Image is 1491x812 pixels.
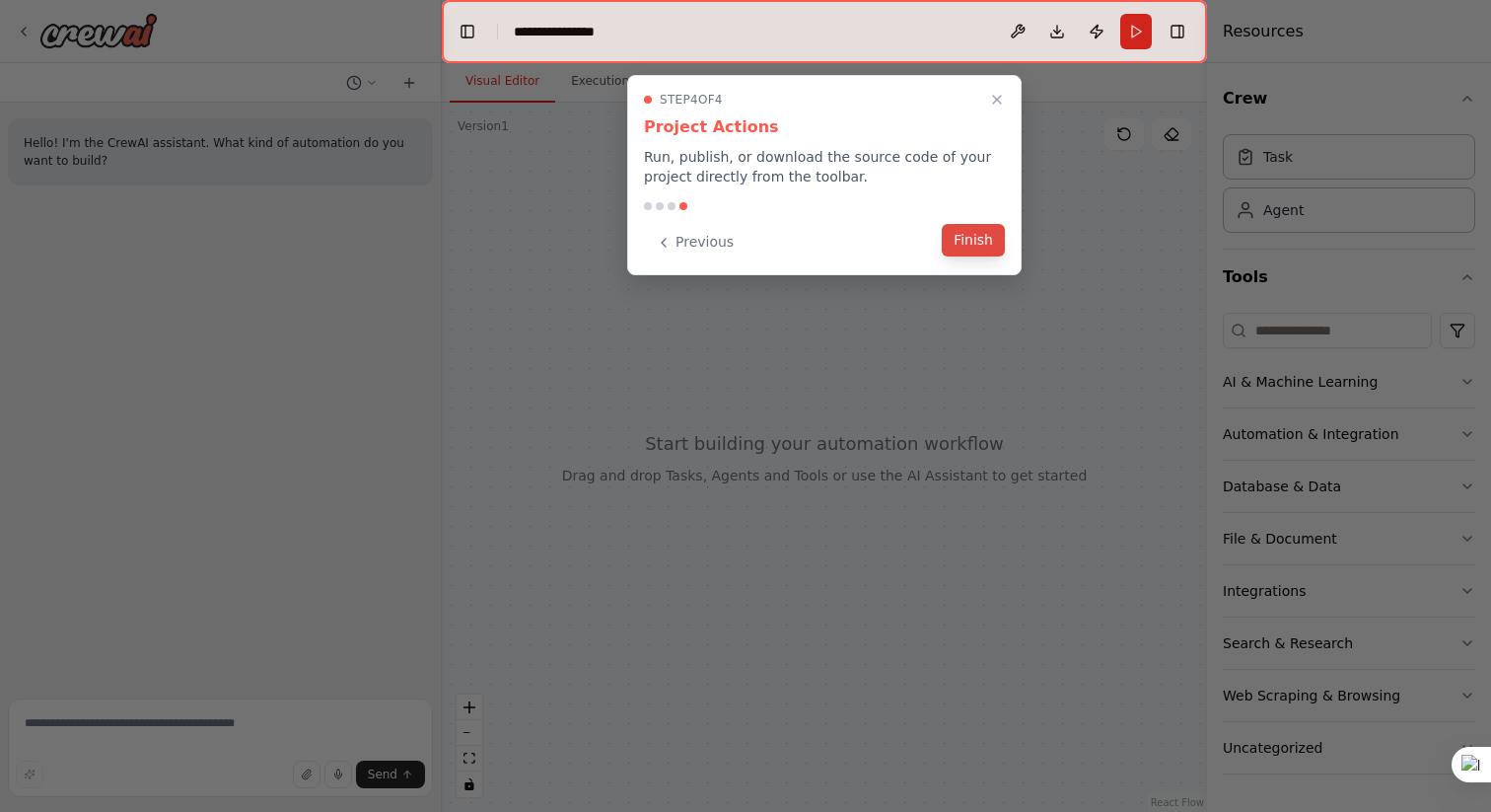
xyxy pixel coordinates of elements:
[644,226,745,258] button: Previous
[660,92,723,108] span: Step 4 of 4
[644,147,1005,186] p: Run, publish, or download the source code of your project directly from the toolbar.
[942,224,1005,257] button: Finish
[985,88,1009,111] button: Close walkthrough
[454,18,481,45] button: Hide left sidebar
[644,115,1005,139] h3: Project Actions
